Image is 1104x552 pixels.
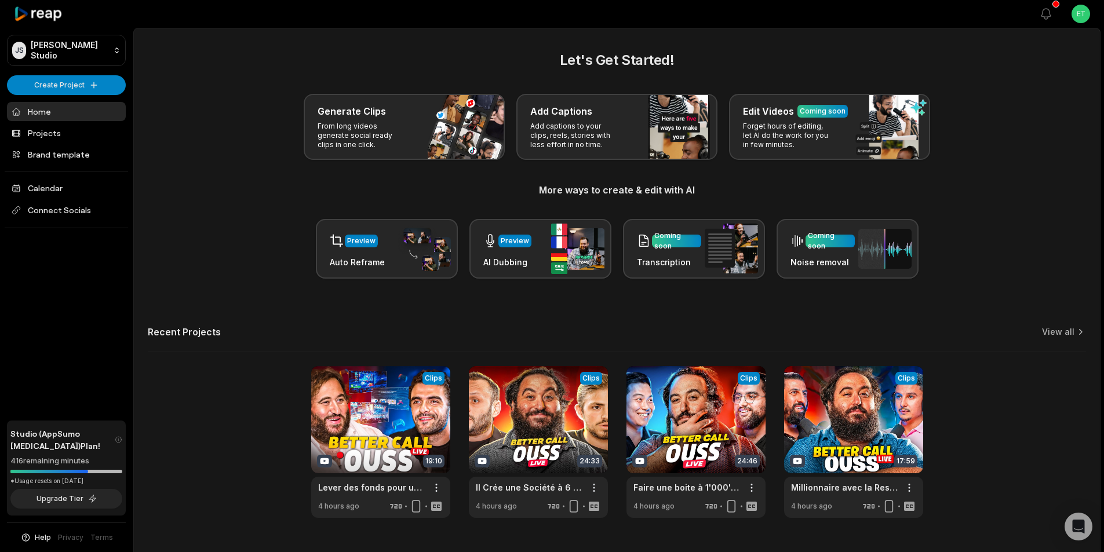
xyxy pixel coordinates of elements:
div: *Usage resets on [DATE] [10,477,122,485]
p: Forget hours of editing, let AI do the work for you in few minutes. [743,122,833,149]
div: 416 remaining minutes [10,455,122,467]
button: Create Project [7,75,126,95]
div: JS [12,42,26,59]
h3: More ways to create & edit with AI [148,183,1086,197]
h3: Generate Clips [318,104,386,118]
div: Coming soon [800,106,846,116]
button: Upgrade Tier [10,489,122,509]
p: Add captions to your clips, reels, stories with less effort in no time. [530,122,620,149]
div: Coming soon [654,231,699,251]
a: Projects [7,123,126,142]
img: noise_removal.png [858,229,912,269]
div: Open Intercom Messenger [1065,513,1092,540]
a: Calendar [7,178,126,198]
a: Terms [90,532,113,543]
h3: AI Dubbing [483,256,531,268]
a: Home [7,102,126,121]
span: Connect Socials [7,200,126,221]
span: Help [35,532,51,543]
h3: Add Captions [530,104,592,118]
a: Faire une boite à 1'000'000'000? Voler une idée de business? Lever des fonds ? - Better Call Ouss #4 [633,481,740,493]
h2: Let's Get Started! [148,50,1086,71]
a: Privacy [58,532,83,543]
h3: Edit Videos [743,104,794,118]
img: transcription.png [705,224,758,273]
img: ai_dubbing.png [551,224,604,274]
span: Studio (AppSumo [MEDICAL_DATA]) Plan! [10,427,115,452]
h3: Auto Reframe [330,256,385,268]
p: From long videos generate social ready clips in one click. [318,122,407,149]
div: Preview [501,236,529,246]
h2: Recent Projects [148,326,221,338]
div: Preview [347,236,376,246]
p: [PERSON_NAME] Studio [31,40,108,61]
a: Il Crée une Société à 6 Milliards € en 3 Semaines? Lever 4 Millions € ? - Better Call Ouss #6 [476,481,582,493]
a: Lever des fonds pour une Marketplace ? - Better Call Ouss #7 [318,481,425,493]
a: Millionnaire avec la Restauration ? La fin des Cryptos ? – Better Call Ouss #3 [791,481,898,493]
img: auto_reframe.png [398,226,451,272]
div: Coming soon [808,231,852,251]
a: View all [1042,326,1074,338]
button: Help [20,532,51,543]
a: Brand template [7,145,126,164]
h3: Noise removal [790,256,855,268]
h3: Transcription [637,256,701,268]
